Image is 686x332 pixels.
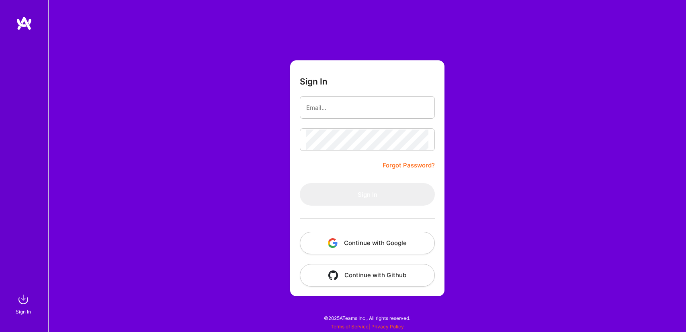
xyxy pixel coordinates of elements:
[16,307,31,316] div: Sign In
[371,324,404,330] a: Privacy Policy
[331,324,369,330] a: Terms of Service
[328,238,338,248] img: icon
[48,308,686,328] div: © 2025 ATeams Inc., All rights reserved.
[300,76,328,87] h3: Sign In
[300,232,435,254] button: Continue with Google
[300,264,435,287] button: Continue with Github
[306,97,428,118] input: Email...
[16,16,32,31] img: logo
[17,291,31,316] a: sign inSign In
[383,161,435,170] a: Forgot Password?
[15,291,31,307] img: sign in
[331,324,404,330] span: |
[300,183,435,206] button: Sign In
[328,270,338,280] img: icon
